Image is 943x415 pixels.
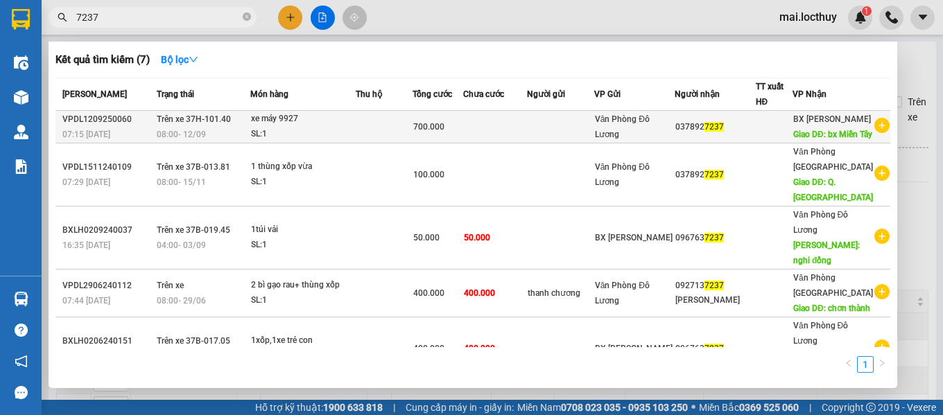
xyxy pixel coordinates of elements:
[243,12,251,21] span: close-circle
[756,82,784,107] span: TT xuất HĐ
[704,281,724,290] span: 7237
[874,356,890,373] li: Next Page
[251,238,355,253] div: SL: 1
[76,10,240,25] input: Tìm tên, số ĐT hoặc mã đơn
[793,114,871,124] span: BX [PERSON_NAME]
[62,279,153,293] div: VPDL2906240112
[62,160,153,175] div: VPDL1511240109
[62,89,127,99] span: [PERSON_NAME]
[595,233,673,242] span: BX [PERSON_NAME]
[157,225,230,235] span: Trên xe 37B-019.45
[793,147,873,172] span: Văn Phòng [GEOGRAPHIC_DATA]
[413,288,444,298] span: 400.000
[858,357,873,372] a: 1
[874,229,890,244] span: plus-circle
[157,281,184,290] span: Trên xe
[58,12,67,22] span: search
[595,114,650,139] span: Văn Phòng Đô Lương
[157,114,231,124] span: Trên xe 37H-101.40
[840,356,857,373] li: Previous Page
[413,233,440,242] span: 50.000
[157,89,194,99] span: Trạng thái
[675,231,754,245] div: 096763
[793,240,860,265] span: [PERSON_NAME]: nghi đồng
[527,89,565,99] span: Người gửi
[840,356,857,373] button: left
[878,359,886,367] span: right
[243,11,251,24] span: close-circle
[464,344,495,353] span: 400.000
[595,281,650,306] span: Văn Phòng Đô Lương
[793,177,873,202] span: Giao DĐ: Q. [GEOGRAPHIC_DATA]
[14,159,28,174] img: solution-icon
[793,303,870,313] span: Giao DĐ: chơn thành
[413,122,444,132] span: 700.000
[12,9,30,30] img: logo-vxr
[793,321,848,346] span: Văn Phòng Đô Lương
[14,55,28,70] img: warehouse-icon
[845,359,853,367] span: left
[251,222,355,238] div: 1túi vải
[62,240,110,250] span: 16:35 [DATE]
[356,89,382,99] span: Thu hộ
[62,177,110,187] span: 07:29 [DATE]
[704,233,724,242] span: 7237
[464,288,495,298] span: 400.000
[793,273,873,298] span: Văn Phòng [GEOGRAPHIC_DATA]
[704,344,724,353] span: 7237
[150,48,209,71] button: Bộ lọcdown
[15,386,28,399] span: message
[595,344,673,353] span: BX [PERSON_NAME]
[874,118,890,133] span: plus-circle
[857,356,874,373] li: 1
[251,293,355,308] div: SL: 1
[157,177,206,187] span: 08:00 - 15/11
[15,355,28,368] span: notification
[55,53,150,67] h3: Kết quả tìm kiếm ( 7 )
[157,336,230,346] span: Trên xe 37B-017.05
[250,89,288,99] span: Món hàng
[595,162,650,187] span: Văn Phòng Đô Lương
[413,344,444,353] span: 400.000
[62,130,110,139] span: 07:15 [DATE]
[62,223,153,238] div: BXLH0209240037
[157,240,206,250] span: 04:00 - 03/09
[464,233,490,242] span: 50.000
[62,296,110,306] span: 07:44 [DATE]
[793,210,848,235] span: Văn Phòng Đô Lương
[594,89,621,99] span: VP Gửi
[251,333,355,348] div: 1xốp,1xe trẻ con
[14,292,28,306] img: warehouse-icon
[62,112,153,127] div: VPDL1209250060
[874,166,890,181] span: plus-circle
[793,130,872,139] span: Giao DĐ: bx Miền Tây
[675,293,754,308] div: [PERSON_NAME]
[874,356,890,373] button: right
[874,339,890,355] span: plus-circle
[157,296,206,306] span: 08:00 - 29/06
[251,175,355,190] div: SL: 1
[413,170,444,179] span: 100.000
[874,284,890,299] span: plus-circle
[704,122,724,132] span: 7237
[15,324,28,337] span: question-circle
[251,278,355,293] div: 2 bì gạo rau+ thùng xốp
[161,54,198,65] strong: Bộ lọc
[463,89,504,99] span: Chưa cước
[62,334,153,348] div: BXLH0206240151
[704,170,724,179] span: 7237
[675,168,754,182] div: 037892
[675,120,754,134] div: 037892
[793,89,827,99] span: VP Nhận
[528,286,594,301] div: thanh chương
[251,127,355,142] div: SL: 1
[14,125,28,139] img: warehouse-icon
[413,89,452,99] span: Tổng cước
[251,112,355,127] div: xe máy 9927
[14,90,28,105] img: warehouse-icon
[675,279,754,293] div: 092713
[189,55,198,64] span: down
[675,89,720,99] span: Người nhận
[251,159,355,175] div: 1 thùng xốp vừa
[157,162,230,172] span: Trên xe 37B-013.81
